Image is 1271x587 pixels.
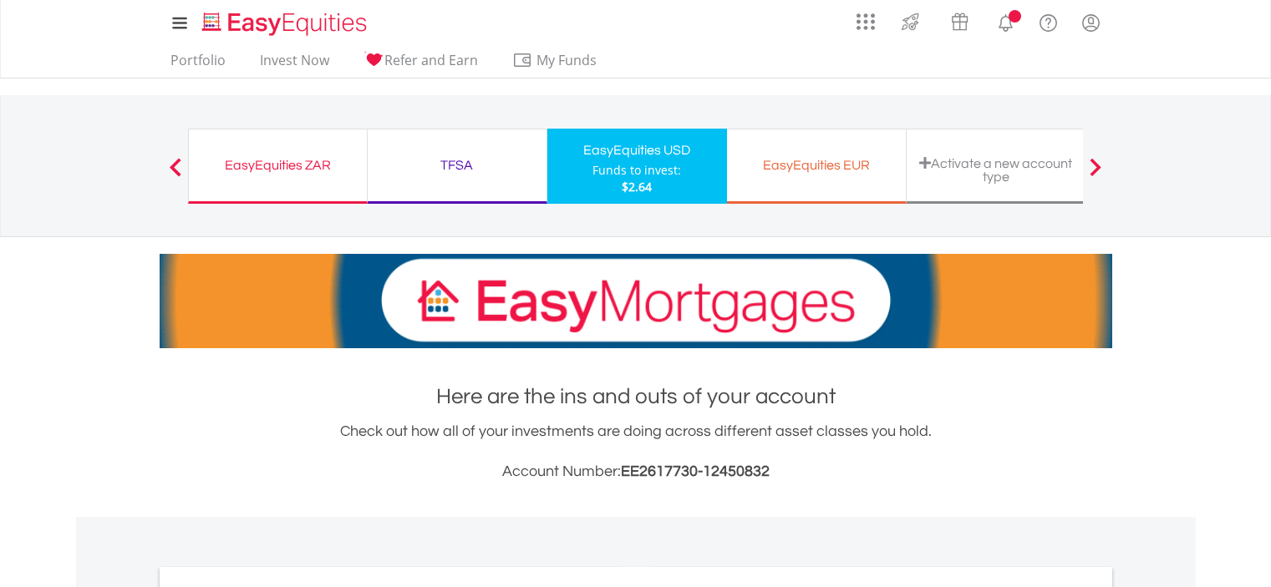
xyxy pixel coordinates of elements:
span: EE2617730-12450832 [621,463,770,479]
a: Home page [196,4,374,38]
img: thrive-v2.svg [897,8,924,35]
div: EasyEquities EUR [737,154,896,177]
div: Activate a new account type [917,156,1075,184]
a: Vouchers [935,4,984,35]
span: My Funds [512,49,622,71]
span: Refer and Earn [384,51,478,69]
a: Portfolio [164,52,232,78]
a: FAQ's and Support [1027,4,1070,38]
div: TFSA [378,154,536,177]
a: Refer and Earn [357,52,485,78]
img: EasyEquities_Logo.png [199,10,374,38]
div: EasyEquities ZAR [199,154,357,177]
a: Notifications [984,4,1027,38]
div: Check out how all of your investments are doing across different asset classes you hold. [160,420,1112,483]
a: My Profile [1070,4,1112,41]
div: Funds to invest: [592,162,681,179]
img: grid-menu-icon.svg [857,13,875,31]
span: $2.64 [622,179,652,195]
a: AppsGrid [846,4,886,31]
h1: Here are the ins and outs of your account [160,382,1112,412]
img: vouchers-v2.svg [946,8,974,35]
img: EasyMortage Promotion Banner [160,254,1112,348]
div: EasyEquities USD [557,139,717,162]
a: Invest Now [253,52,336,78]
h3: Account Number: [160,460,1112,483]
